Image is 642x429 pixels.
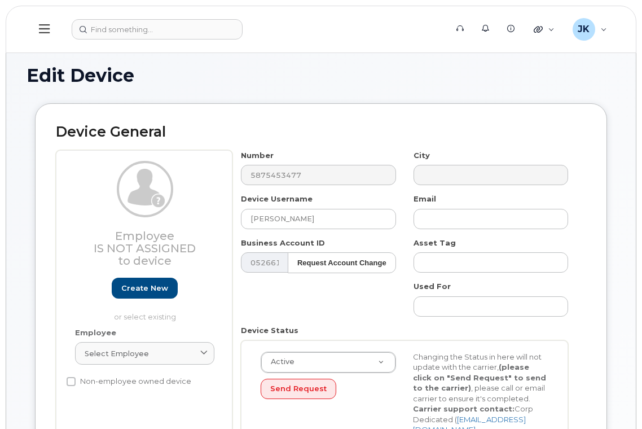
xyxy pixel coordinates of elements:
[261,352,395,373] a: Active
[414,150,430,161] label: City
[414,194,436,204] label: Email
[241,238,325,248] label: Business Account ID
[241,150,274,161] label: Number
[413,362,546,392] strong: (please click on "Send Request" to send to the carrier)
[297,259,386,267] strong: Request Account Change
[75,312,214,322] p: or select existing
[118,254,172,268] span: to device
[27,65,615,85] h1: Edit Device
[75,230,214,267] h3: Employee
[264,357,294,367] span: Active
[241,325,298,336] label: Device Status
[94,242,196,255] span: Is not assigned
[67,377,76,386] input: Non-employee owned device
[56,124,586,140] h2: Device General
[241,194,313,204] label: Device Username
[112,278,178,299] a: Create new
[75,342,214,365] a: Select employee
[414,281,451,292] label: Used For
[288,252,396,273] button: Request Account Change
[67,375,191,388] label: Non-employee owned device
[413,404,515,413] strong: Carrier support contact:
[75,327,116,338] label: Employee
[414,238,456,248] label: Asset Tag
[261,379,336,400] button: Send Request
[85,348,149,359] span: Select employee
